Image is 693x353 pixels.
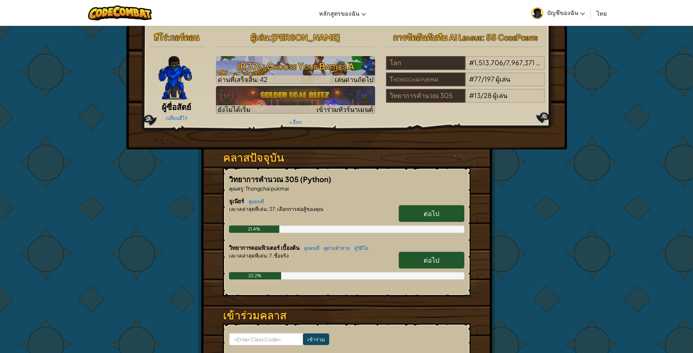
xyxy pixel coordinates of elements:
[268,205,276,212] span: 37.
[223,307,470,323] h3: เข้าร่วมคลาส
[154,32,167,42] span: ฮีโร่
[536,58,550,67] span: ผู้เล่น
[335,75,373,83] span: เล่นด่านถัดไป
[496,75,510,83] span: ผู้เล่น
[276,205,323,212] span: เลือกการต่อสู้ของคุณ
[229,205,267,212] span: เลเวลล่าสุดที่เล่น
[170,32,199,42] span: กอร์ดอน
[271,32,340,42] span: [PERSON_NAME]
[481,75,484,83] span: /
[245,185,289,192] span: Thongchai pukmai
[267,252,268,259] span: :
[229,225,279,233] div: 21.4%
[216,58,375,74] h3: JR 37a: Choose Your Battles A
[88,5,152,20] img: CodeCombat logo
[223,149,470,166] h3: คลาสปัจจุบัน
[229,174,300,184] span: วิทยาการคำนวณ 305
[166,115,187,121] a: เปลี่ยนฮีโร่
[386,79,545,88] a: Thongchai pukmai#77/197ผู้เล่น
[216,56,375,84] a: เล่นด่านถัดไป
[300,174,331,184] span: (Python)
[218,75,268,83] span: ด่านที่เสร็จสิ้น: 42
[216,86,375,114] a: ยังไม่ได้เริ่มเข้าร่วมทัวร์นาเมนต์
[481,91,484,99] span: /
[474,75,481,83] span: 77
[229,244,300,251] span: วิทยาการคอมพิวเตอร์ เบื้องต้น
[158,56,192,100] img: Gordon-selection-pose.png
[474,58,503,67] span: 1,513,706
[229,333,303,345] input: <Enter Class Code>
[162,102,191,112] span: ผู้ซื่อสัตย์
[167,32,170,42] span: :
[531,7,543,19] img: avatar
[267,205,268,212] span: :
[469,75,474,83] span: #
[506,58,535,67] span: 7,967,371
[268,32,271,42] span: :
[503,58,506,67] span: /
[593,3,610,23] a: ไทย
[482,32,538,42] span: : 55 CodePoints
[386,56,465,70] div: โลก
[251,32,268,42] span: ผู้เล่น
[303,333,329,345] input: เข้าร่วม
[229,197,245,204] span: จูเนียร์
[424,209,439,217] span: ต่อไป
[218,105,251,113] span: ยังไม่ได้เริ่ม
[493,91,507,99] span: ผู้เล่น
[268,252,273,259] span: 7.
[289,119,302,125] a: + อื่นๆ
[315,3,370,23] a: หลักสูตรของฉัน
[469,91,474,99] span: #
[319,9,359,17] span: หลักสูตรของฉัน
[469,58,474,67] span: #
[351,245,368,251] a: ดูวิดีโอ
[316,105,373,113] span: เข้าร่วมทัวร์นาเมนต์
[229,185,243,192] span: คุณครู
[424,256,439,264] span: ต่อไป
[528,1,588,24] a: บัญชีของฉัน
[300,245,319,251] a: ดูแผนที่
[216,86,375,114] img: Golden Goal
[320,245,350,251] a: ดูด่านท้าทาย
[484,91,492,99] span: 28
[386,63,545,71] a: โลก#1,513,706/7,967,371ผู้เล่น
[393,32,482,42] span: การจัดอันดับทีม AI League
[386,96,545,104] a: วิทยาการคำนวณ 305#13/28ผู้เล่น
[229,252,267,259] span: เลเวลล่าสุดที่เล่น
[596,9,607,17] span: ไทย
[386,89,465,103] div: วิทยาการคำนวณ 305
[273,252,289,259] span: ชื่อจริง
[547,9,585,16] span: บัญชีของฉัน
[229,272,281,279] div: 22.2%
[474,91,481,99] span: 13
[243,185,245,192] span: :
[216,56,375,84] img: JR 37a: Choose Your Battles A
[484,75,495,83] span: 197
[245,199,264,204] a: ดูแผนที่
[386,72,465,86] div: Thongchai pukmai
